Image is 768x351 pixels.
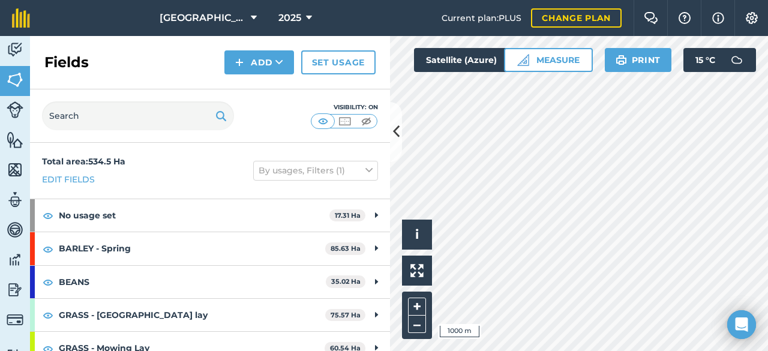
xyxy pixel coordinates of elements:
[331,244,361,253] strong: 85.63 Ha
[30,199,390,232] div: No usage set17.31 Ha
[42,156,125,167] strong: Total area : 534.5 Ha
[605,48,672,72] button: Print
[7,191,23,209] img: svg+xml;base64,PD94bWwgdmVyc2lvbj0iMS4wIiBlbmNvZGluZz0idXRmLTgiPz4KPCEtLSBHZW5lcmF0b3I6IEFkb2JlIE...
[410,264,424,277] img: Four arrows, one pointing top left, one top right, one bottom right and the last bottom left
[43,242,53,256] img: svg+xml;base64,PHN2ZyB4bWxucz0iaHR0cDovL3d3dy53My5vcmcvMjAwMC9zdmciIHdpZHRoPSIxOCIgaGVpZ2h0PSIyNC...
[414,48,529,72] button: Satellite (Azure)
[7,131,23,149] img: svg+xml;base64,PHN2ZyB4bWxucz0iaHR0cDovL3d3dy53My5vcmcvMjAwMC9zdmciIHdpZHRoPSI1NiIgaGVpZ2h0PSI2MC...
[301,50,376,74] a: Set usage
[335,211,361,220] strong: 17.31 Ha
[7,311,23,328] img: svg+xml;base64,PD94bWwgdmVyc2lvbj0iMS4wIiBlbmNvZGluZz0idXRmLTgiPz4KPCEtLSBHZW5lcmF0b3I6IEFkb2JlIE...
[43,208,53,223] img: svg+xml;base64,PHN2ZyB4bWxucz0iaHR0cDovL3d3dy53My5vcmcvMjAwMC9zdmciIHdpZHRoPSIxOCIgaGVpZ2h0PSIyNC...
[7,221,23,239] img: svg+xml;base64,PD94bWwgdmVyc2lvbj0iMS4wIiBlbmNvZGluZz0idXRmLTgiPz4KPCEtLSBHZW5lcmF0b3I6IEFkb2JlIE...
[683,48,756,72] button: 15 °C
[531,8,622,28] a: Change plan
[616,53,627,67] img: svg+xml;base64,PHN2ZyB4bWxucz0iaHR0cDovL3d3dy53My5vcmcvMjAwMC9zdmciIHdpZHRoPSIxOSIgaGVpZ2h0PSIyNC...
[7,161,23,179] img: svg+xml;base64,PHN2ZyB4bWxucz0iaHR0cDovL3d3dy53My5vcmcvMjAwMC9zdmciIHdpZHRoPSI1NiIgaGVpZ2h0PSI2MC...
[442,11,521,25] span: Current plan : PLUS
[415,227,419,242] span: i
[42,173,95,186] a: Edit fields
[30,266,390,298] div: BEANS35.02 Ha
[215,109,227,123] img: svg+xml;base64,PHN2ZyB4bWxucz0iaHR0cDovL3d3dy53My5vcmcvMjAwMC9zdmciIHdpZHRoPSIxOSIgaGVpZ2h0PSIyNC...
[44,53,89,72] h2: Fields
[7,41,23,59] img: svg+xml;base64,PD94bWwgdmVyc2lvbj0iMS4wIiBlbmNvZGluZz0idXRmLTgiPz4KPCEtLSBHZW5lcmF0b3I6IEFkb2JlIE...
[278,11,301,25] span: 2025
[331,311,361,319] strong: 75.57 Ha
[7,71,23,89] img: svg+xml;base64,PHN2ZyB4bWxucz0iaHR0cDovL3d3dy53My5vcmcvMjAwMC9zdmciIHdpZHRoPSI1NiIgaGVpZ2h0PSI2MC...
[59,266,326,298] strong: BEANS
[42,101,234,130] input: Search
[745,12,759,24] img: A cog icon
[7,101,23,118] img: svg+xml;base64,PD94bWwgdmVyc2lvbj0iMS4wIiBlbmNvZGluZz0idXRmLTgiPz4KPCEtLSBHZW5lcmF0b3I6IEFkb2JlIE...
[235,55,244,70] img: svg+xml;base64,PHN2ZyB4bWxucz0iaHR0cDovL3d3dy53My5vcmcvMjAwMC9zdmciIHdpZHRoPSIxNCIgaGVpZ2h0PSIyNC...
[7,251,23,269] img: svg+xml;base64,PD94bWwgdmVyc2lvbj0iMS4wIiBlbmNvZGluZz0idXRmLTgiPz4KPCEtLSBHZW5lcmF0b3I6IEFkb2JlIE...
[43,275,53,289] img: svg+xml;base64,PHN2ZyB4bWxucz0iaHR0cDovL3d3dy53My5vcmcvMjAwMC9zdmciIHdpZHRoPSIxOCIgaGVpZ2h0PSIyNC...
[316,115,331,127] img: svg+xml;base64,PHN2ZyB4bWxucz0iaHR0cDovL3d3dy53My5vcmcvMjAwMC9zdmciIHdpZHRoPSI1MCIgaGVpZ2h0PSI0MC...
[12,8,30,28] img: fieldmargin Logo
[311,103,378,112] div: Visibility: On
[402,220,432,250] button: i
[408,298,426,316] button: +
[30,299,390,331] div: GRASS - [GEOGRAPHIC_DATA] lay75.57 Ha
[30,232,390,265] div: BARLEY - Spring85.63 Ha
[224,50,294,74] button: Add
[504,48,593,72] button: Measure
[408,316,426,333] button: –
[695,48,715,72] span: 15 ° C
[160,11,246,25] span: [GEOGRAPHIC_DATA]
[725,48,749,72] img: svg+xml;base64,PD94bWwgdmVyc2lvbj0iMS4wIiBlbmNvZGluZz0idXRmLTgiPz4KPCEtLSBHZW5lcmF0b3I6IEFkb2JlIE...
[43,308,53,322] img: svg+xml;base64,PHN2ZyB4bWxucz0iaHR0cDovL3d3dy53My5vcmcvMjAwMC9zdmciIHdpZHRoPSIxOCIgaGVpZ2h0PSIyNC...
[644,12,658,24] img: Two speech bubbles overlapping with the left bubble in the forefront
[7,281,23,299] img: svg+xml;base64,PD94bWwgdmVyc2lvbj0iMS4wIiBlbmNvZGluZz0idXRmLTgiPz4KPCEtLSBHZW5lcmF0b3I6IEFkb2JlIE...
[59,199,329,232] strong: No usage set
[517,54,529,66] img: Ruler icon
[59,232,325,265] strong: BARLEY - Spring
[359,115,374,127] img: svg+xml;base64,PHN2ZyB4bWxucz0iaHR0cDovL3d3dy53My5vcmcvMjAwMC9zdmciIHdpZHRoPSI1MCIgaGVpZ2h0PSI0MC...
[331,277,361,286] strong: 35.02 Ha
[712,11,724,25] img: svg+xml;base64,PHN2ZyB4bWxucz0iaHR0cDovL3d3dy53My5vcmcvMjAwMC9zdmciIHdpZHRoPSIxNyIgaGVpZ2h0PSIxNy...
[677,12,692,24] img: A question mark icon
[253,161,378,180] button: By usages, Filters (1)
[59,299,325,331] strong: GRASS - [GEOGRAPHIC_DATA] lay
[727,310,756,339] div: Open Intercom Messenger
[337,115,352,127] img: svg+xml;base64,PHN2ZyB4bWxucz0iaHR0cDovL3d3dy53My5vcmcvMjAwMC9zdmciIHdpZHRoPSI1MCIgaGVpZ2h0PSI0MC...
